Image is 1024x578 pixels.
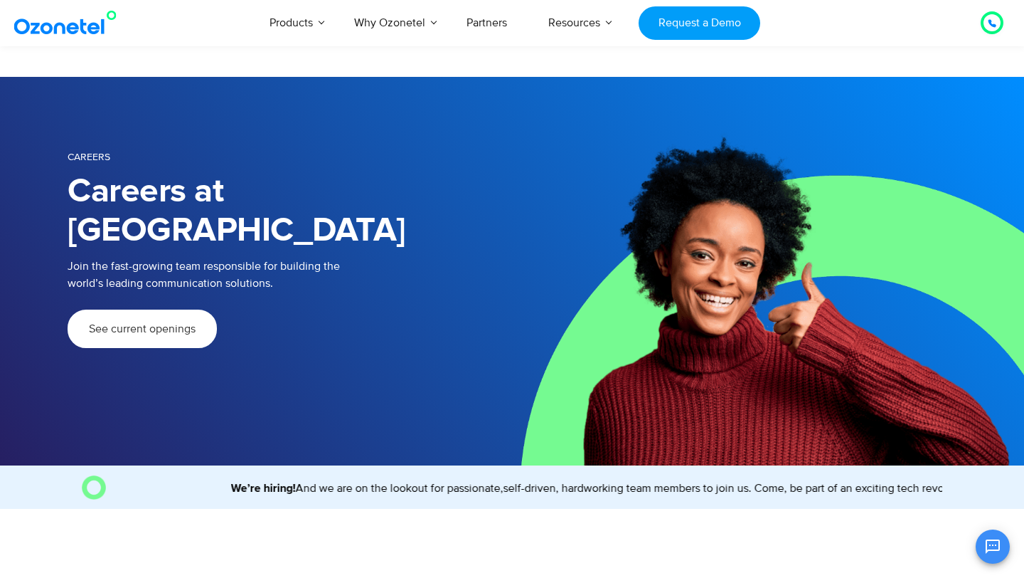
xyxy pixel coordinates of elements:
[89,323,196,335] span: See current openings
[639,6,760,40] a: Request a Demo
[68,172,512,251] h1: Careers at [GEOGRAPHIC_DATA]
[976,530,1010,564] button: Open chat
[68,151,110,163] span: Careers
[112,480,943,497] marquee: And we are on the lookout for passionate,self-driven, hardworking team members to join us. Come, ...
[68,310,217,348] a: See current openings
[82,475,106,500] img: O Image
[87,483,151,494] strong: We’re hiring!
[68,258,491,292] p: Join the fast-growing team responsible for building the world’s leading communication solutions.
